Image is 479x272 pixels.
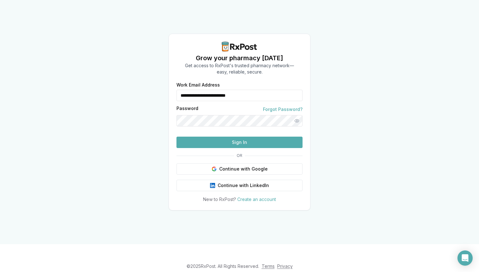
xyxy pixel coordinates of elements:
[291,115,303,126] button: Show password
[176,83,303,87] label: Work Email Address
[277,263,293,269] a: Privacy
[176,180,303,191] button: Continue with LinkedIn
[234,153,245,158] span: OR
[185,62,294,75] p: Get access to RxPost's trusted pharmacy network— easy, reliable, secure.
[237,197,276,202] a: Create an account
[263,106,303,113] a: Forgot Password?
[176,106,198,113] label: Password
[210,183,215,188] img: LinkedIn
[176,163,303,175] button: Continue with Google
[203,197,236,202] span: New to RxPost?
[457,250,473,266] div: Open Intercom Messenger
[219,42,260,52] img: RxPost Logo
[262,263,275,269] a: Terms
[176,137,303,148] button: Sign In
[212,166,217,172] img: Google
[185,54,294,62] h1: Grow your pharmacy [DATE]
